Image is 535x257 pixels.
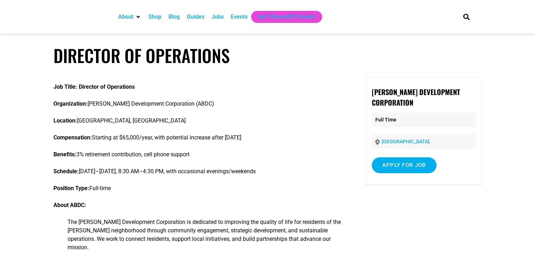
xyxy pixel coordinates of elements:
[53,202,86,208] b: About ABDC:
[53,185,89,192] b: Position Type:
[53,167,344,176] p: [DATE]–[DATE], 8:30 AM–4:30 PM, with occasional evenings/weekends
[53,83,135,90] b: Job Title: Director of Operations
[53,150,344,159] p: 3% retirement contribution, cell phone support
[53,117,344,125] p: [GEOGRAPHIC_DATA], [GEOGRAPHIC_DATA]
[372,87,460,108] strong: [PERSON_NAME] Development Corporation
[382,139,429,144] a: [GEOGRAPHIC_DATA]
[53,168,79,175] b: Schedule:
[53,218,344,252] ul: The [PERSON_NAME] Development Corporation is dedicated to improving the quality of life for resid...
[211,13,224,21] a: Jobs
[53,184,344,193] p: Full-time
[231,13,248,21] a: Events
[53,117,77,124] b: Location:
[118,13,133,21] a: About
[115,11,451,23] nav: Main nav
[53,134,92,141] b: Compensation:
[53,45,482,66] h1: Director of Operations
[53,151,76,158] b: Benefits:
[372,157,437,173] input: Apply for job
[115,11,145,23] div: About
[460,11,472,23] div: Search
[258,13,315,21] a: Get Choose901 Emails
[187,13,204,21] a: Guides
[53,100,344,108] p: [PERSON_NAME] Development Corporation (ABDC)
[53,133,344,142] p: Starting at $65,000/year, with potential increase after [DATE]
[372,113,476,127] p: Full Time
[53,100,88,107] b: Organization:
[148,13,161,21] a: Shop
[168,13,180,21] a: Blog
